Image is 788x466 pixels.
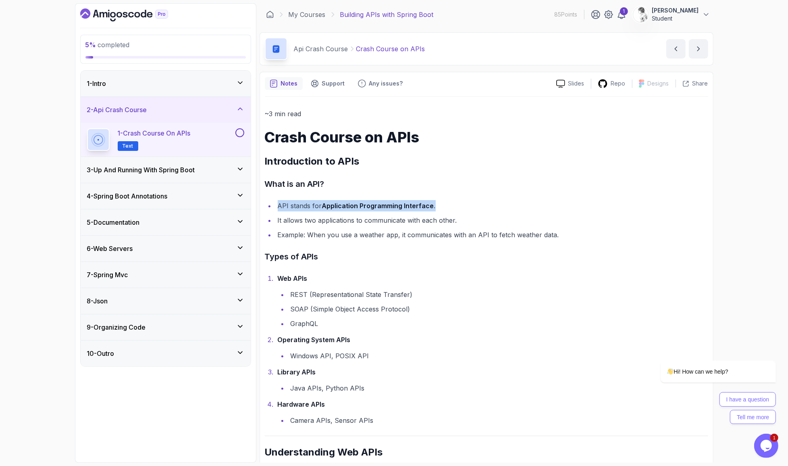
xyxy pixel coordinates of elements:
p: [PERSON_NAME] [652,6,699,15]
h3: 6 - Web Servers [87,244,133,253]
li: GraphQL [288,318,708,329]
p: Any issues? [369,79,403,88]
button: 6-Web Servers [81,236,251,261]
li: Camera APIs, Sensor APIs [288,415,708,426]
strong: Application Programming Interface [322,202,434,210]
button: 4-Spring Boot Annotations [81,183,251,209]
h2: Introduction to APIs [265,155,708,168]
li: API stands for . [275,200,708,211]
h3: 2 - Api Crash Course [87,105,147,115]
p: Api Crash Course [294,44,348,54]
button: Feedback button [353,77,408,90]
span: Text [123,143,133,149]
h3: 7 - Spring Mvc [87,270,128,280]
a: Slides [550,79,591,88]
button: 2-Api Crash Course [81,97,251,123]
a: My Courses [289,10,326,19]
li: Windows API, POSIX API [288,350,708,362]
strong: Library APIs [278,368,316,376]
li: Java APIs, Python APIs [288,382,708,394]
iframe: chat widget [754,434,780,458]
h1: Crash Course on APIs [265,129,708,145]
span: completed [85,41,130,49]
div: 1 [620,7,628,15]
a: Dashboard [266,10,274,19]
p: Designs [648,79,669,88]
button: user profile image[PERSON_NAME]Student [633,6,710,23]
h3: 4 - Spring Boot Annotations [87,191,168,201]
h3: What is an API? [265,178,708,190]
button: 7-Spring Mvc [81,262,251,288]
h3: 9 - Organizing Code [87,322,146,332]
p: Slides [568,79,584,88]
button: 5-Documentation [81,209,251,235]
button: 8-Json [81,288,251,314]
button: 10-Outro [81,341,251,366]
button: 1-Intro [81,71,251,96]
h3: 10 - Outro [87,349,114,358]
button: Share [676,79,708,88]
p: Student [652,15,699,23]
button: 1-Crash Course on APIsText [87,128,244,151]
button: 3-Up And Running With Spring Boot [81,157,251,183]
h3: 1 - Intro [87,79,106,88]
button: notes button [265,77,303,90]
a: Dashboard [80,8,187,21]
li: SOAP (Simple Object Access Protocol) [288,303,708,315]
p: Support [322,79,345,88]
li: REST (Representational State Transfer) [288,289,708,300]
p: Notes [281,79,298,88]
li: Example: When you use a weather app, it communicates with an API to fetch weather data. [275,229,708,240]
h3: 3 - Up And Running With Spring Boot [87,165,195,175]
li: It allows two applications to communicate with each other. [275,215,708,226]
p: Repo [611,79,626,88]
iframe: chat widget [635,288,780,430]
p: ~3 min read [265,108,708,119]
button: next content [689,39,708,59]
strong: Web APIs [278,274,308,282]
h2: Understanding Web APIs [265,446,708,459]
button: Support button [306,77,350,90]
p: Building APIs with Spring Boot [340,10,434,19]
button: previous content [666,39,686,59]
span: 5 % [85,41,96,49]
p: 1 - Crash Course on APIs [118,128,191,138]
strong: Hardware APIs [278,400,325,408]
p: 85 Points [555,10,578,19]
p: Share [692,79,708,88]
h3: 5 - Documentation [87,217,140,227]
button: 9-Organizing Code [81,314,251,340]
img: user profile image [633,7,649,22]
h3: 8 - Json [87,296,108,306]
strong: Operating System APIs [278,336,351,344]
p: Crash Course on APIs [356,44,425,54]
a: Repo [591,79,632,89]
a: 1 [617,10,626,19]
h3: Types of APIs [265,250,708,263]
